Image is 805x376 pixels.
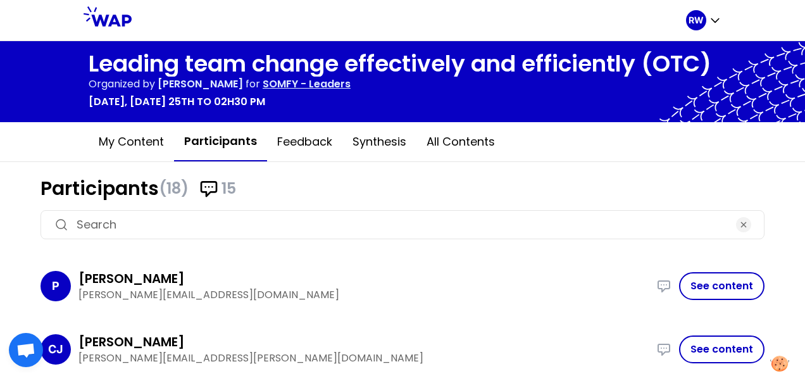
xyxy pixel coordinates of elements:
p: SOMFY - Leaders [263,77,351,92]
h1: Leading team change effectively and efficiently (OTC) [89,51,711,77]
p: [PERSON_NAME][EMAIL_ADDRESS][PERSON_NAME][DOMAIN_NAME] [78,351,649,366]
p: P [52,277,59,295]
button: My content [89,123,174,161]
button: All contents [416,123,505,161]
span: [PERSON_NAME] [158,77,243,91]
h3: [PERSON_NAME] [78,333,185,351]
p: [PERSON_NAME][EMAIL_ADDRESS][DOMAIN_NAME] [78,287,649,303]
input: Search [77,216,728,234]
p: [DATE], [DATE] 25th to 02h30 pm [89,94,265,110]
button: Feedback [267,123,342,161]
h1: Participants [41,177,764,200]
p: Organized by [89,77,155,92]
p: RW [689,14,704,27]
button: Participants [174,122,267,161]
button: See content [679,335,764,363]
p: for [246,77,260,92]
button: RW [686,10,721,30]
button: Synthesis [342,123,416,161]
div: Open chat [9,333,43,367]
p: CJ [48,341,63,358]
button: See content [679,272,764,300]
span: 15 [222,179,236,199]
h3: [PERSON_NAME] [78,270,185,287]
span: (18) [159,179,189,199]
